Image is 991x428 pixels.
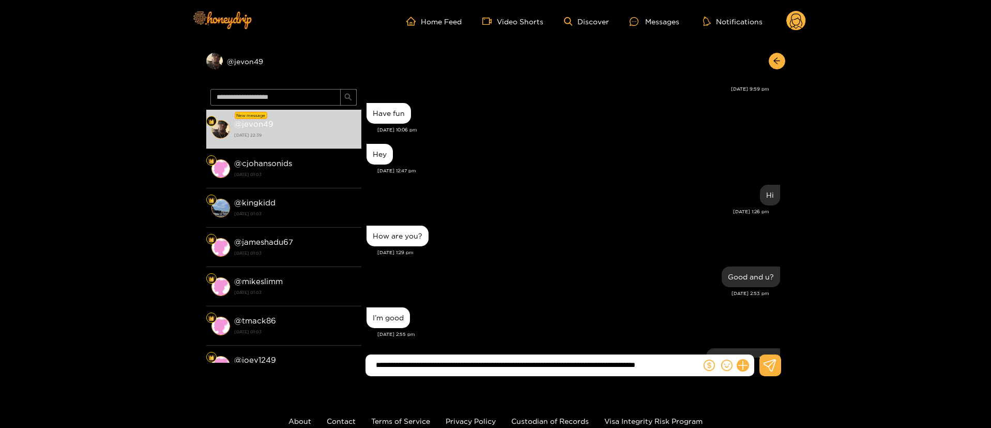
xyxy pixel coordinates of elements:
button: arrow-left [769,53,785,69]
div: [DATE] 2:55 pm [377,331,780,338]
div: [DATE] 12:47 pm [377,167,780,174]
img: conversation [211,199,230,217]
div: Sep. 23, 12:47 pm [367,144,393,165]
img: Fan Level [208,119,215,125]
img: conversation [211,317,230,335]
a: Custodian of Records [511,417,589,425]
strong: [DATE] 01:03 [234,248,356,258]
div: Have fun [373,109,405,117]
div: [DATE] 9:59 pm [367,85,769,93]
strong: [DATE] 01:03 [234,170,356,179]
strong: [DATE] 01:03 [234,327,356,336]
button: dollar [702,358,717,373]
span: search [344,93,352,102]
span: dollar [704,360,715,371]
a: Contact [327,417,356,425]
img: Fan Level [208,276,215,282]
a: Privacy Policy [446,417,496,425]
span: arrow-left [773,57,781,66]
img: conversation [211,238,230,257]
img: conversation [211,356,230,375]
strong: @ tmack86 [234,316,276,325]
img: Fan Level [208,158,215,164]
span: home [406,17,421,26]
div: Sep. 22, 10:06 pm [367,103,411,124]
div: Sep. 23, 3:39 pm [706,348,780,369]
strong: [DATE] 01:03 [234,209,356,218]
div: @jevon49 [206,53,361,69]
img: Fan Level [208,197,215,203]
strong: @ mikeslimm [234,277,283,286]
div: [DATE] 1:29 pm [377,249,780,256]
strong: @ joey1249 [234,356,276,364]
button: search [340,89,357,106]
div: Sep. 23, 2:55 pm [367,307,410,328]
strong: [DATE] 01:03 [234,288,356,297]
strong: @ jevon49 [234,120,273,128]
strong: @ cjohansonids [234,159,292,168]
div: Hi [766,191,774,199]
div: New message [235,112,267,119]
strong: [DATE] 22:39 [234,130,356,140]
img: conversation [211,159,230,178]
div: Sep. 23, 1:26 pm [760,185,780,205]
img: Fan Level [208,355,215,361]
img: conversation [211,277,230,296]
a: Terms of Service [371,417,430,425]
div: Hey [373,150,387,158]
div: Sep. 23, 2:53 pm [722,267,780,287]
div: [DATE] 1:26 pm [367,208,769,215]
div: I’m good [373,314,404,322]
a: About [288,417,311,425]
img: conversation [211,120,230,139]
strong: @ kingkidd [234,198,276,207]
strong: @ jameshadu67 [234,238,293,246]
a: Home Feed [406,17,462,26]
span: smile [721,360,733,371]
a: Discover [564,17,609,26]
div: Good and u? [728,273,774,281]
div: [DATE] 2:53 pm [367,290,769,297]
img: Fan Level [208,315,215,321]
div: Messages [630,16,679,27]
a: Visa Integrity Risk Program [604,417,703,425]
img: Fan Level [208,237,215,243]
button: Notifications [700,16,766,26]
div: [DATE] 10:06 pm [377,126,780,134]
a: Video Shorts [482,17,543,26]
div: How are you? [373,232,422,240]
span: video-camera [482,17,497,26]
div: Sep. 23, 1:29 pm [367,226,429,246]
